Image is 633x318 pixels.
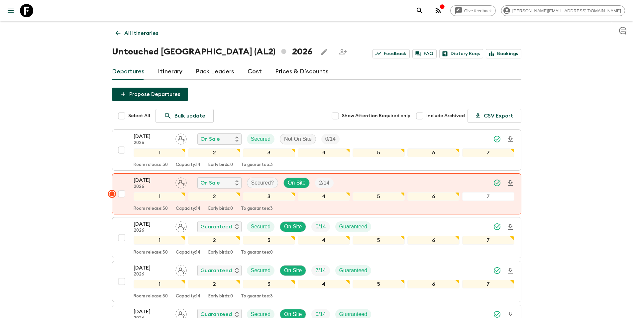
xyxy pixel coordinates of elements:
button: CSV Export [468,109,521,123]
a: All itineraries [112,27,162,40]
p: On Sale [200,179,220,187]
div: Trip Fill [311,221,330,232]
svg: Synced Successfully [493,267,501,275]
button: menu [4,4,17,17]
p: 7 / 14 [315,267,326,275]
p: Room release: 30 [134,294,168,299]
p: Secured [251,267,271,275]
p: Capacity: 14 [176,294,200,299]
div: 2 [188,148,240,157]
a: Give feedback [450,5,496,16]
p: [DATE] [134,132,170,140]
span: Show Attention Required only [342,113,410,119]
p: Guaranteed [200,223,232,231]
button: [DATE]2026Assign pack leaderOn SaleSecured?On SiteTrip Fill1234567Room release:30Capacity:14Early... [112,173,521,214]
p: Capacity: 14 [176,162,200,168]
p: Secured [251,223,271,231]
div: 3 [243,280,295,288]
div: 5 [353,148,405,157]
div: 3 [243,192,295,201]
p: 0 / 14 [315,223,326,231]
button: Edit this itinerary [318,45,331,58]
div: Secured [247,221,275,232]
div: [PERSON_NAME][EMAIL_ADDRESS][DOMAIN_NAME] [501,5,625,16]
a: Prices & Discounts [275,64,329,80]
div: 7 [462,280,514,288]
div: Secured? [247,178,278,188]
span: Assign pack leader [175,179,187,185]
div: On Site [280,265,306,276]
div: On Site [280,221,306,232]
div: 2 [188,236,240,245]
div: 2 [188,280,240,288]
div: Not On Site [280,134,316,144]
span: Share this itinerary [336,45,350,58]
svg: Synced Successfully [493,135,501,143]
p: On Site [288,179,305,187]
p: To guarantee: 0 [241,250,273,255]
div: 4 [298,280,350,288]
span: Assign pack leader [175,311,187,316]
button: Propose Departures [112,88,188,101]
p: 2026 [134,228,170,233]
p: Guaranteed [200,267,232,275]
p: On Sale [200,135,220,143]
div: 1 [134,192,186,201]
div: 7 [462,236,514,245]
svg: Download Onboarding [506,135,514,143]
div: 4 [298,192,350,201]
div: 1 [134,236,186,245]
svg: Download Onboarding [506,179,514,187]
p: To guarantee: 3 [241,294,273,299]
p: To guarantee: 3 [241,206,273,211]
div: 3 [243,148,295,157]
div: Trip Fill [321,134,340,144]
a: Bookings [486,49,521,58]
svg: Download Onboarding [506,223,514,231]
div: 1 [134,148,186,157]
div: 5 [353,236,405,245]
a: Itinerary [158,64,182,80]
div: 5 [353,192,405,201]
a: Departures [112,64,145,80]
svg: Download Onboarding [506,267,514,275]
p: 2026 [134,184,170,190]
svg: Synced Successfully [493,223,501,231]
p: [DATE] [134,176,170,184]
div: 6 [407,280,460,288]
p: All itineraries [124,29,158,37]
p: Bulk update [174,112,205,120]
a: FAQ [412,49,437,58]
div: On Site [283,178,310,188]
a: Feedback [372,49,410,58]
div: 3 [243,236,295,245]
div: 2 [188,192,240,201]
p: Guaranteed [339,223,368,231]
div: Trip Fill [315,178,333,188]
span: Include Archived [426,113,465,119]
p: Early birds: 0 [208,162,233,168]
div: Trip Fill [311,265,330,276]
svg: Synced Successfully [493,179,501,187]
p: Room release: 30 [134,162,168,168]
div: 7 [462,148,514,157]
p: 2026 [134,272,170,277]
div: 7 [462,192,514,201]
p: 0 / 14 [325,135,336,143]
p: Room release: 30 [134,250,168,255]
a: Pack Leaders [196,64,234,80]
p: Secured? [251,179,274,187]
button: search adventures [413,4,426,17]
h1: Untouched [GEOGRAPHIC_DATA] (AL2) 2026 [112,45,312,58]
div: Secured [247,265,275,276]
p: On Site [284,267,302,275]
div: 4 [298,148,350,157]
span: [PERSON_NAME][EMAIL_ADDRESS][DOMAIN_NAME] [509,8,625,13]
p: [DATE] [134,220,170,228]
p: Early birds: 0 [208,250,233,255]
div: Secured [247,134,275,144]
p: Capacity: 14 [176,206,200,211]
p: Not On Site [284,135,312,143]
span: Assign pack leader [175,135,187,141]
a: Cost [248,64,262,80]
